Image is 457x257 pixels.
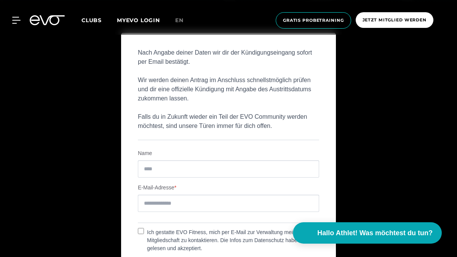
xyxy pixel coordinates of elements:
[81,17,102,24] span: Clubs
[363,17,427,23] span: Jetzt Mitglied werden
[138,149,319,157] label: Name
[175,17,184,24] span: en
[117,17,160,24] a: MYEVO LOGIN
[138,48,319,131] p: Nach Angabe deiner Daten wir dir der Kündigungseingang sofort per Email bestätigt. Wir werden dei...
[283,17,344,24] span: Gratis Probetraining
[293,222,442,244] button: Hallo Athlet! Was möchtest du tun?
[144,228,316,252] label: Ich gestatte EVO Fitness, mich per E-Mail zur Verwaltung meiner Mitgliedschaft zu kontaktieren. D...
[353,12,436,29] a: Jetzt Mitglied werden
[138,160,319,178] input: Name
[138,195,319,212] input: E-Mail-Adresse
[317,228,433,238] span: Hallo Athlet! Was möchtest du tun?
[175,16,193,25] a: en
[81,16,117,24] a: Clubs
[273,12,353,29] a: Gratis Probetraining
[138,184,319,192] label: E-Mail-Adresse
